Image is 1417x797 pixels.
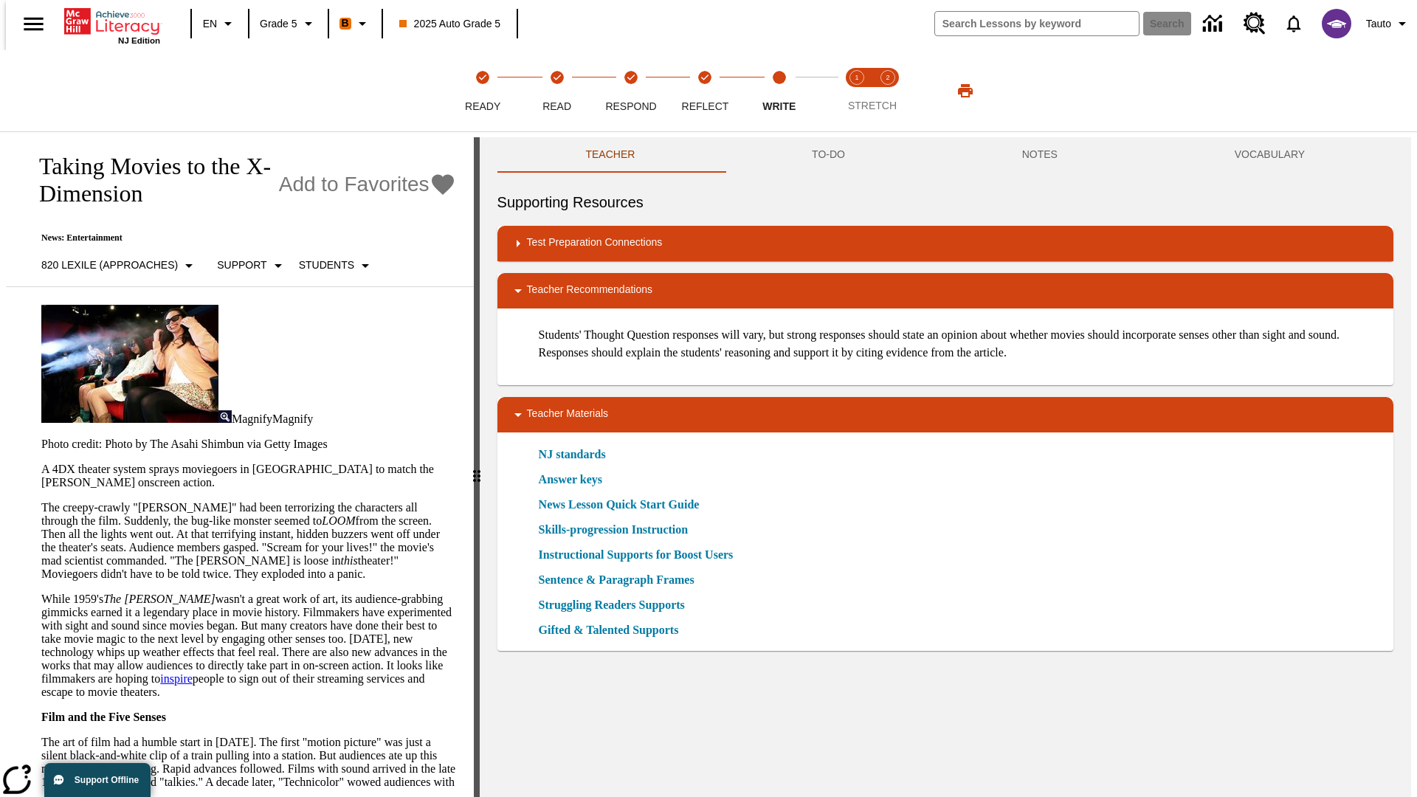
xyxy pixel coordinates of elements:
div: Home [64,5,160,45]
em: The [PERSON_NAME] [103,593,216,605]
span: Reflect [682,100,729,112]
button: Add to Favorites - Taking Movies to the X-Dimension [279,172,456,198]
button: Reflect(Step completed) step 4 of 5 [662,50,748,131]
button: Scaffolds, Support [211,252,292,279]
button: Select Student [293,252,380,279]
div: Teacher Materials [497,397,1393,432]
button: Profile/Settings [1360,10,1417,37]
h1: Taking Movies to the X-Dimension [24,153,272,207]
a: Answer keys, Will open in new browser window or tab [539,471,602,489]
button: TO-DO [723,137,934,173]
button: Grade: Grade 5, Select a grade [254,10,323,37]
span: Magnify [272,413,313,425]
a: NJ standards [539,446,615,463]
div: Instructional Panel Tabs [497,137,1393,173]
text: 2 [886,74,889,81]
span: Read [542,100,571,112]
a: News Lesson Quick Start Guide, Will open in new browser window or tab [539,496,700,514]
span: Tauto [1366,16,1391,32]
span: Add to Favorites [279,173,430,196]
p: Photo credit: Photo by The Asahi Shimbun via Getty Images [41,438,456,451]
button: Respond(Step completed) step 3 of 5 [588,50,674,131]
span: NJ Edition [118,36,160,45]
span: STRETCH [848,100,897,111]
button: Boost Class color is orange. Change class color [334,10,377,37]
h6: Supporting Resources [497,190,1393,214]
div: reading [6,137,474,790]
p: Support [217,258,266,273]
p: News: Entertainment [24,232,456,244]
button: Support Offline [44,763,151,797]
span: B [342,14,349,32]
button: Language: EN, Select a language [196,10,244,37]
p: 820 Lexile (Approaches) [41,258,178,273]
div: Teacher Recommendations [497,273,1393,308]
button: NOTES [934,137,1146,173]
p: Teacher Materials [527,406,609,424]
img: Magnify [218,410,232,423]
em: LOOM [322,514,355,527]
p: Students [299,258,354,273]
a: Instructional Supports for Boost Users, Will open in new browser window or tab [539,546,734,564]
button: VOCABULARY [1146,137,1393,173]
text: 1 [855,74,858,81]
button: Print [942,77,989,104]
button: Teacher [497,137,724,173]
div: activity [480,137,1411,797]
span: Ready [465,100,500,112]
button: Select a new avatar [1313,4,1360,43]
button: Stretch Read step 1 of 2 [835,50,878,131]
p: Students' Thought Question responses will vary, but strong responses should state an opinion abou... [539,326,1382,362]
p: Teacher Recommendations [527,282,652,300]
img: Panel in front of the seats sprays water mist to the happy audience at a 4DX-equipped theater. [41,305,218,423]
button: Ready(Step completed) step 1 of 5 [440,50,525,131]
span: Grade 5 [260,16,297,32]
a: Resource Center, Will open in new tab [1235,4,1275,44]
a: Data Center [1194,4,1235,44]
div: Test Preparation Connections [497,226,1393,261]
p: The creepy-crawly "[PERSON_NAME]" had been terrorizing the characters all through the film. Sudde... [41,501,456,581]
span: EN [203,16,217,32]
a: Skills-progression Instruction, Will open in new browser window or tab [539,521,689,539]
button: Read(Step completed) step 2 of 5 [514,50,599,131]
p: Test Preparation Connections [527,235,663,252]
button: Select Lexile, 820 Lexile (Approaches) [35,252,204,279]
a: Notifications [1275,4,1313,43]
a: Gifted & Talented Supports [539,621,688,639]
em: this [341,554,358,567]
span: Support Offline [75,775,139,785]
img: avatar image [1322,9,1351,38]
div: Press Enter or Spacebar and then press right and left arrow keys to move the slider [474,137,480,797]
a: Struggling Readers Supports [539,596,694,614]
p: A 4DX theater system sprays moviegoers in [GEOGRAPHIC_DATA] to match the [PERSON_NAME] onscreen a... [41,463,456,489]
span: Write [762,100,796,112]
span: Respond [605,100,656,112]
a: Sentence & Paragraph Frames, Will open in new browser window or tab [539,571,694,589]
span: 2025 Auto Grade 5 [399,16,501,32]
button: Stretch Respond step 2 of 2 [866,50,909,131]
p: While 1959's wasn't a great work of art, its audience-grabbing gimmicks earned it a legendary pla... [41,593,456,699]
input: search field [935,12,1139,35]
button: Open side menu [12,2,55,46]
a: inspire [160,672,193,685]
strong: Film and the Five Senses [41,711,166,723]
button: Write step 5 of 5 [737,50,822,131]
span: Magnify [232,413,272,425]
